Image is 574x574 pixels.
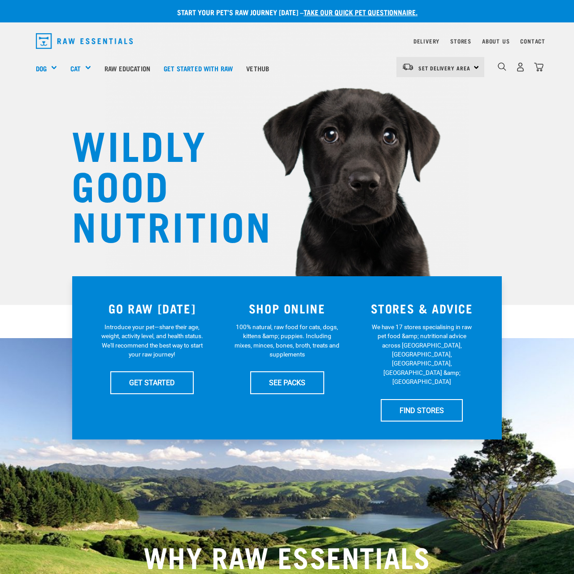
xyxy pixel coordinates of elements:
[225,301,349,315] h3: SHOP ONLINE
[29,30,545,52] nav: dropdown navigation
[413,39,439,43] a: Delivery
[482,39,509,43] a: About Us
[100,322,205,359] p: Introduce your pet—share their age, weight, activity level, and health status. We'll recommend th...
[72,123,251,244] h1: WILDLY GOOD NUTRITION
[381,399,463,422] a: FIND STORES
[418,66,470,70] span: Set Delivery Area
[90,301,214,315] h3: GO RAW [DATE]
[98,50,157,86] a: Raw Education
[239,50,276,86] a: Vethub
[36,540,538,572] h2: WHY RAW ESSENTIALS
[304,10,417,14] a: take our quick pet questionnaire.
[450,39,471,43] a: Stores
[250,371,324,394] a: SEE PACKS
[520,39,545,43] a: Contact
[402,63,414,71] img: van-moving.png
[36,63,47,74] a: Dog
[110,371,194,394] a: GET STARTED
[369,322,474,387] p: We have 17 stores specialising in raw pet food &amp; nutritional advice across [GEOGRAPHIC_DATA],...
[534,62,544,72] img: home-icon@2x.png
[360,301,484,315] h3: STORES & ADVICE
[235,322,340,359] p: 100% natural, raw food for cats, dogs, kittens &amp; puppies. Including mixes, minces, bones, bro...
[516,62,525,72] img: user.png
[36,33,133,49] img: Raw Essentials Logo
[498,62,506,71] img: home-icon-1@2x.png
[157,50,239,86] a: Get started with Raw
[70,63,81,74] a: Cat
